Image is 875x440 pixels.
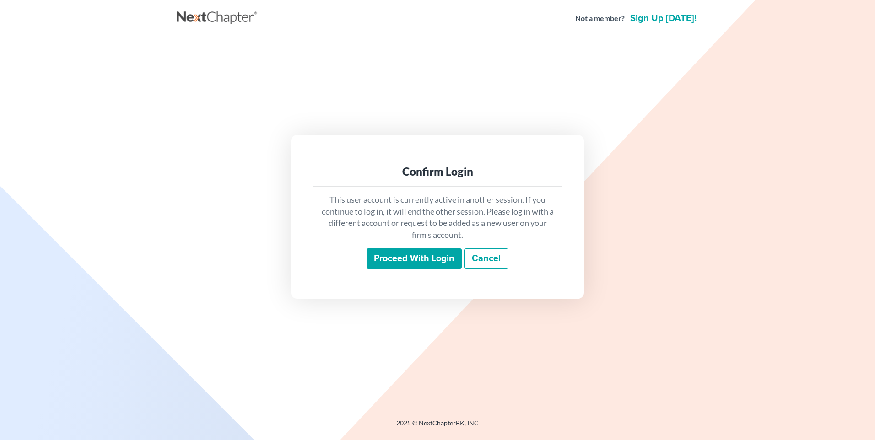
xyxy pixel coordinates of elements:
div: 2025 © NextChapterBK, INC [177,419,698,435]
div: Confirm Login [320,164,555,179]
a: Cancel [464,248,508,269]
input: Proceed with login [367,248,462,269]
a: Sign up [DATE]! [628,14,698,23]
strong: Not a member? [575,13,625,24]
p: This user account is currently active in another session. If you continue to log in, it will end ... [320,194,555,241]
